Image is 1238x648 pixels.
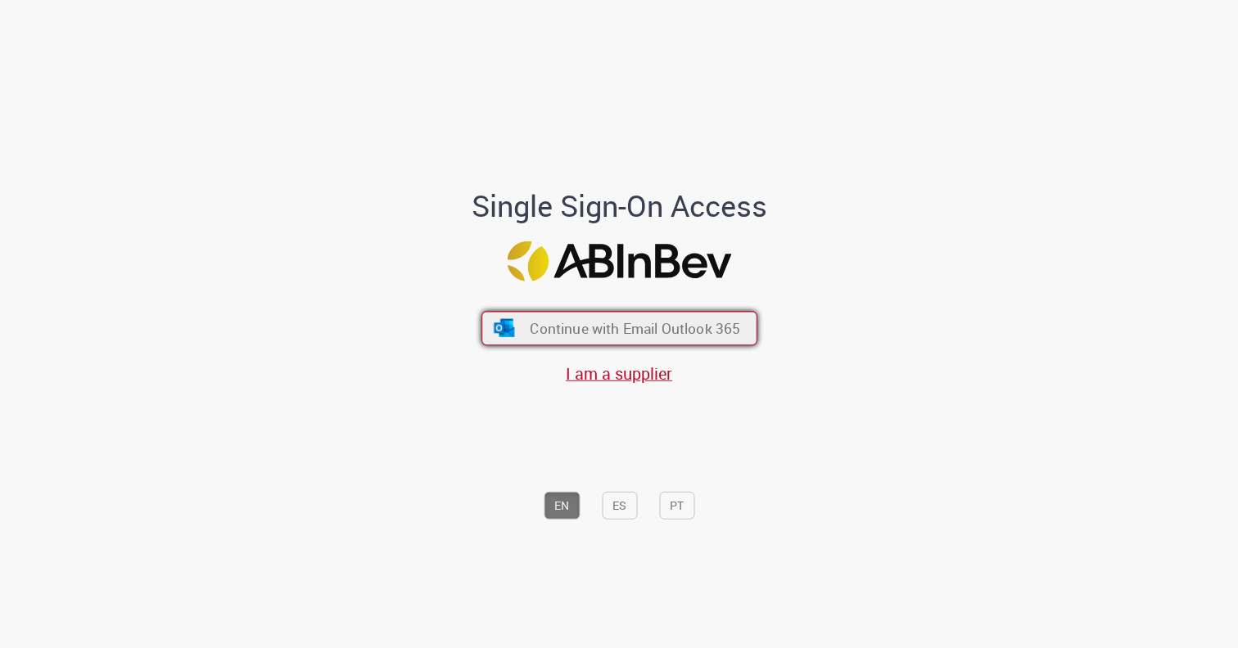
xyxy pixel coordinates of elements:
h1: Single Sign-On Access [392,189,847,222]
img: ícone Azure/Microsoft 360 [492,319,516,337]
a: I am a supplier [566,362,672,385]
img: Logo ABInBev [507,241,731,281]
button: PT [659,492,694,520]
button: EN [544,492,580,520]
span: Continue with Email Outlook 365 [530,319,740,338]
button: ES [602,492,637,520]
button: ícone Azure/Microsoft 360 Continue with Email Outlook 365 [481,312,757,346]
